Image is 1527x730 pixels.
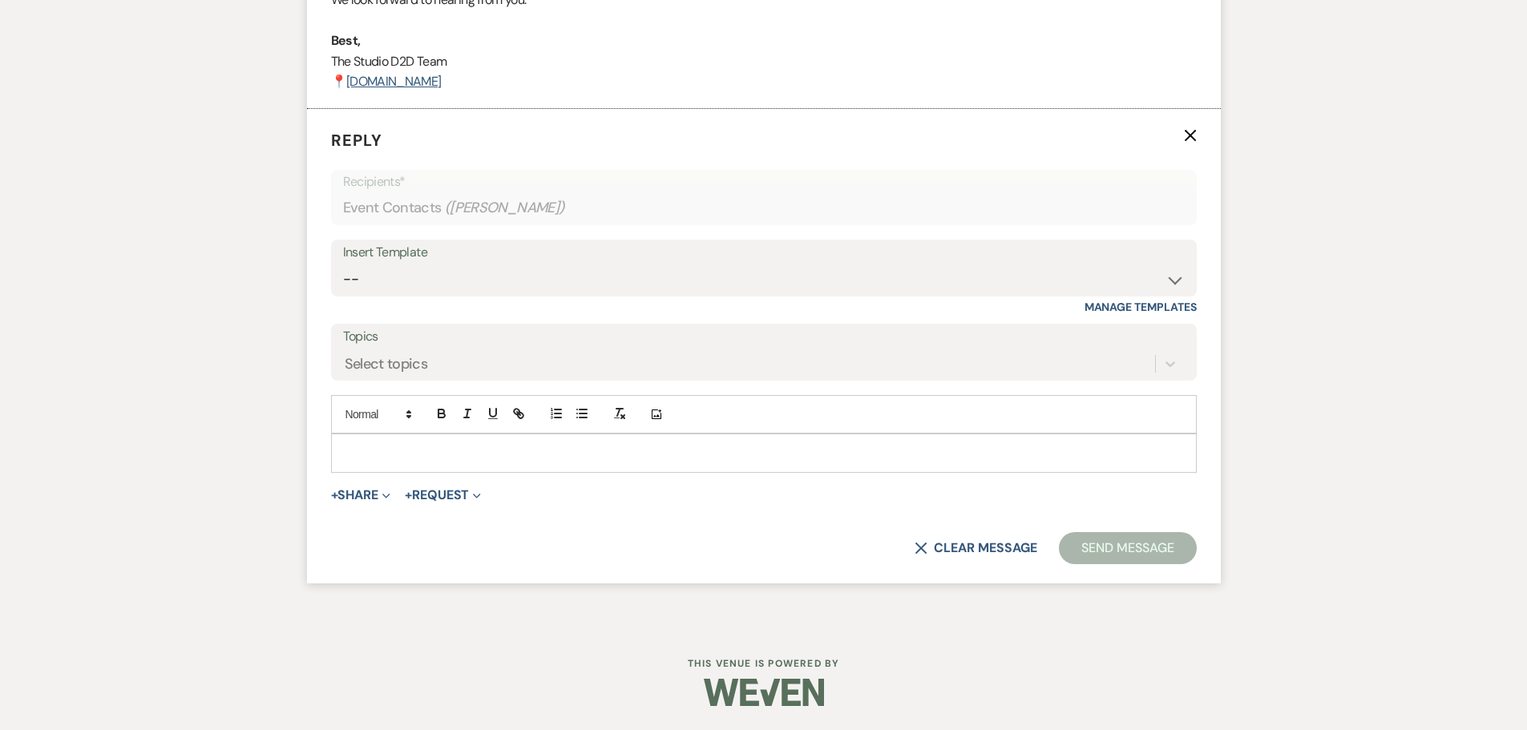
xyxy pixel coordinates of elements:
[343,325,1185,349] label: Topics
[405,489,412,502] span: +
[343,171,1185,192] p: Recipients*
[445,197,565,219] span: ( [PERSON_NAME] )
[331,489,338,502] span: +
[405,489,481,502] button: Request
[1085,300,1197,314] a: Manage Templates
[346,73,442,90] a: [DOMAIN_NAME]
[704,664,824,720] img: Weven Logo
[331,130,382,151] span: Reply
[331,489,391,502] button: Share
[343,192,1185,224] div: Event Contacts
[331,53,447,70] span: The Studio D2D Team
[343,241,1185,264] div: Insert Template
[345,353,428,375] div: Select topics
[1059,532,1196,564] button: Send Message
[331,73,346,90] span: 📍
[331,32,361,49] strong: Best,
[915,542,1036,555] button: Clear message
